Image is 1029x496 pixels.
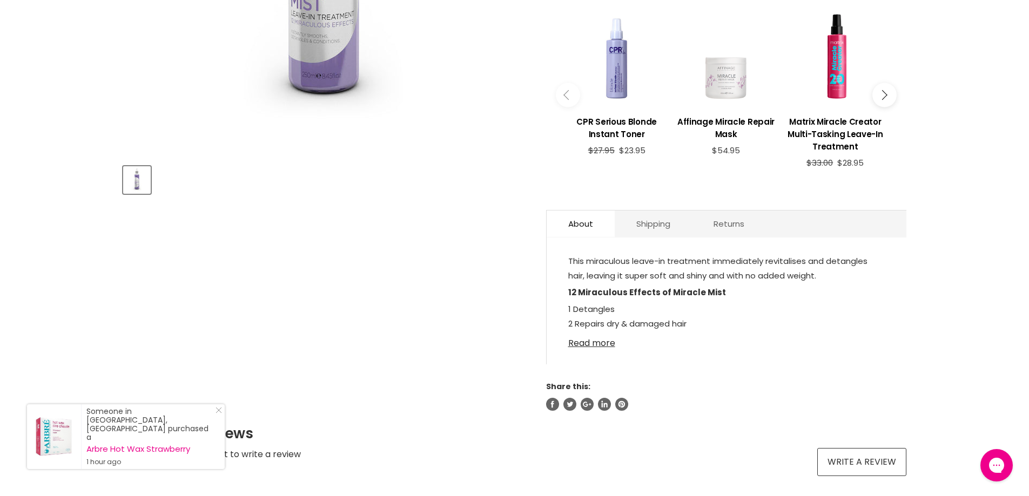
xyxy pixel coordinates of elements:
[837,157,864,168] span: $28.95
[817,448,906,476] a: Write a review
[568,107,666,146] a: View product:CPR Serious Blonde Instant Toner
[27,404,81,469] a: Visit product page
[677,107,775,146] a: View product:Affinage Miracle Repair Mask
[123,166,151,194] button: ASP Mode Miracle Mist
[619,145,645,156] span: $23.95
[546,381,590,392] span: Share this:
[786,107,884,158] a: View product:Matrix Miracle Creator Multi-Tasking Leave-In Treatment
[181,449,301,460] div: Be the first to write a review
[615,210,692,237] a: Shipping
[546,382,906,411] aside: Share this:
[712,145,740,156] span: $54.95
[568,332,885,348] a: Read more
[568,115,666,140] h3: CPR Serious Blonde Instant Toner
[568,254,885,285] p: This miraculous leave-in treatment immediately revitalises and detangles hair, leaving it super s...
[122,163,528,194] div: Product thumbnails
[677,115,775,140] h3: Affinage Miracle Repair Mask
[123,424,906,443] h2: Customer Reviews
[568,287,726,298] strong: 12 Miraculous Effects of Miracle Mist
[692,210,766,237] a: Returns
[588,145,615,156] span: $27.95
[568,302,885,479] p: 1 Detangles 2 Repairs dry & damaged hair 3 Boosts shine 4 Controls frizz 5 Protects against heat ...
[975,445,1018,485] iframe: Gorgias live chat messenger
[547,210,615,237] a: About
[86,458,214,466] small: 1 hour ago
[211,407,222,418] a: Close Notification
[86,407,214,466] div: Someone in [GEOGRAPHIC_DATA], [GEOGRAPHIC_DATA] purchased a
[786,115,884,153] h3: Matrix Miracle Creator Multi-Tasking Leave-In Treatment
[216,407,222,413] svg: Close Icon
[806,157,833,168] span: $33.00
[86,445,214,453] a: Arbre Hot Wax Strawberry
[124,167,150,193] img: ASP Mode Miracle Mist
